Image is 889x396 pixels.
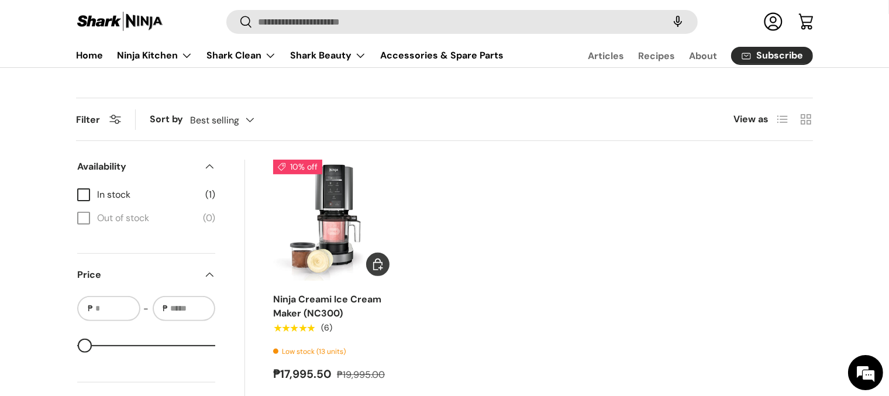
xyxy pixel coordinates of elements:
[76,113,100,126] span: Filter
[150,112,190,126] label: Sort by
[77,146,215,188] summary: Availability
[162,302,170,315] span: ₱
[77,268,197,282] span: Price
[77,254,215,296] summary: Price
[144,302,149,316] span: -
[77,160,197,174] span: Availability
[731,47,813,65] a: Subscribe
[273,160,322,174] span: 10% off
[76,44,103,67] a: Home
[560,44,813,67] nav: Secondary
[757,51,804,61] span: Subscribe
[87,302,94,315] span: ₱
[380,44,504,67] a: Accessories & Spare Parts
[203,211,215,225] span: (0)
[76,11,164,33] img: Shark Ninja Philippines
[190,115,239,126] span: Best selling
[199,44,283,67] summary: Shark Clean
[190,110,278,130] button: Best selling
[97,188,198,202] span: In stock
[273,160,394,281] a: Ninja Creami Ice Cream Maker (NC300)
[273,160,394,281] img: ninja-creami-ice-cream-maker-with-sample-content-and-all-lids-full-view-sharkninja-philippines
[76,44,504,67] nav: Primary
[588,44,624,67] a: Articles
[659,9,697,35] speech-search-button: Search by voice
[273,293,381,319] a: Ninja Creami Ice Cream Maker (NC300)
[733,112,769,126] span: View as
[283,44,373,67] summary: Shark Beauty
[638,44,675,67] a: Recipes
[76,113,121,126] button: Filter
[205,188,215,202] span: (1)
[97,211,196,225] span: Out of stock
[110,44,199,67] summary: Ninja Kitchen
[689,44,717,67] a: About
